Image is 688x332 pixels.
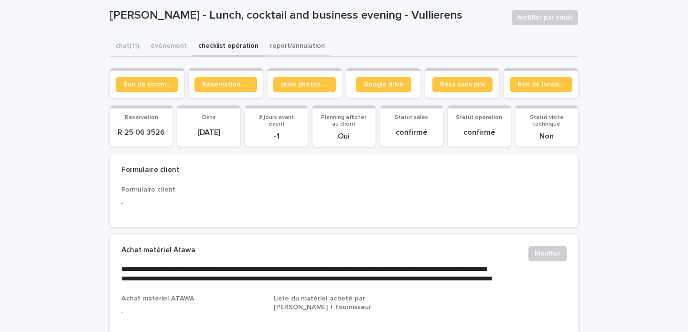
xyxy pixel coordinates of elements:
span: Résa sans prix [440,81,485,88]
a: Google drive [356,77,411,92]
p: [DATE] [183,128,234,137]
button: chat (11) [110,37,145,57]
p: confirmé [386,128,437,137]
button: checklist opération [193,37,264,57]
span: Notifier par email [518,13,572,22]
span: Statut opération [456,115,502,120]
span: Achat matériel ATAWA [121,295,194,302]
a: Résa sans prix [432,77,493,92]
span: Google drive [364,81,404,88]
button: report/annulation [264,37,331,57]
span: drive photos coordinateur [281,81,328,88]
p: [PERSON_NAME] - Lunch, cocktail and business evening - Vullierens [110,9,504,22]
h2: Achat matériel Atawa [121,246,195,255]
span: Bon de livraison [517,81,565,88]
p: Oui [318,132,369,141]
a: drive photos coordinateur [273,77,336,92]
button: Modifier [528,246,567,261]
button: Notifier par email [512,10,578,25]
a: Réservation client [194,77,257,92]
button: événement [145,37,193,57]
p: confirmé [453,128,505,137]
p: Non [521,132,572,141]
a: Bon de commande [116,77,178,92]
span: Statut sales [395,115,428,120]
p: - [121,307,262,317]
span: Réservation client [202,81,249,88]
h2: Formulaire client [121,166,179,174]
span: Date [202,115,216,120]
p: R 25 06 3526 [116,128,167,137]
span: Formulaire client [121,186,175,193]
span: Modifier [535,249,560,258]
span: Bon de commande [123,81,171,88]
span: Statut visite technique [530,115,564,127]
p: - [121,198,262,208]
a: Bon de livraison [510,77,572,92]
span: Reservation [125,115,158,120]
span: Planning afficher au client [321,115,366,127]
span: # jours avant event [259,115,294,127]
span: Liste du matériel acheté par [PERSON_NAME] + fournisseur [274,295,371,310]
p: -1 [251,132,302,141]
